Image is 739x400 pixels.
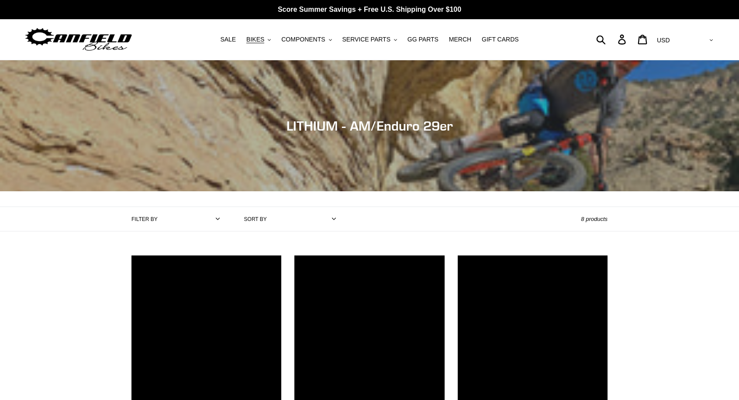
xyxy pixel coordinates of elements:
span: 8 products [581,216,608,222]
button: BIKES [242,34,275,45]
span: GIFT CARDS [482,36,519,43]
button: SERVICE PARTS [338,34,401,45]
span: SALE [220,36,236,43]
span: GG PARTS [407,36,439,43]
span: MERCH [449,36,471,43]
img: Canfield Bikes [24,26,133,53]
span: COMPONENTS [281,36,325,43]
span: BIKES [246,36,264,43]
a: MERCH [445,34,476,45]
a: GG PARTS [403,34,443,45]
a: GIFT CARDS [477,34,523,45]
button: COMPONENTS [277,34,336,45]
input: Search [601,30,623,49]
label: Sort by [244,215,267,223]
span: LITHIUM - AM/Enduro 29er [287,118,453,134]
label: Filter by [131,215,158,223]
a: SALE [216,34,240,45]
span: SERVICE PARTS [342,36,390,43]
